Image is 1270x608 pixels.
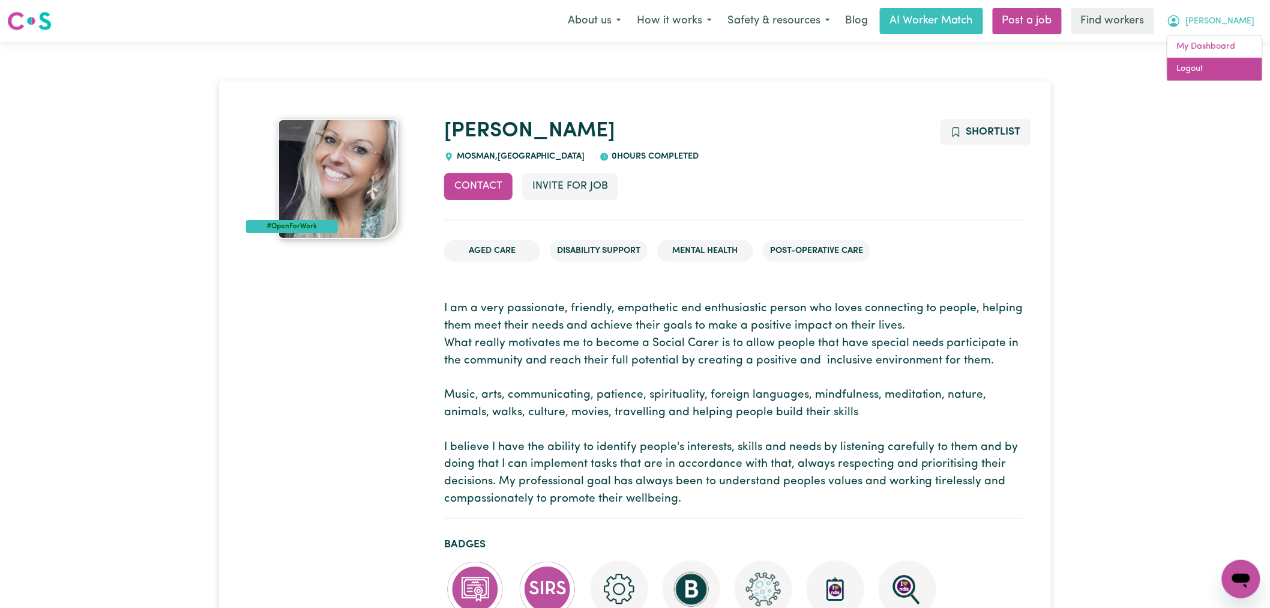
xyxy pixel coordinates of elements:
div: #OpenForWork [246,220,338,233]
h2: Badges [444,538,1024,551]
a: Logout [1167,58,1262,81]
a: Julia's profile picture'#OpenForWork [246,119,430,239]
button: Safety & resources [720,8,838,34]
button: My Account [1159,8,1263,34]
span: Shortlist [966,127,1021,137]
button: How it works [629,8,720,34]
a: My Dashboard [1167,35,1262,58]
img: Julia [278,119,398,239]
a: Careseekers logo [7,7,52,35]
button: Invite for Job [522,173,618,199]
a: Blog [838,8,875,34]
span: 0 hours completed [609,152,699,161]
li: Disability Support [550,240,648,263]
span: [PERSON_NAME] [1186,15,1255,28]
a: Find workers [1071,8,1154,34]
button: Contact [444,173,513,199]
button: Add to shortlist [940,119,1031,145]
img: Careseekers logo [7,10,52,32]
iframe: Button to launch messaging window [1222,560,1260,598]
a: Post a job [993,8,1062,34]
li: Aged Care [444,240,540,263]
li: Post-operative care [763,240,870,263]
p: I am a very passionate, friendly, empathetic end enthusiastic person who loves connecting to peop... [444,300,1024,508]
span: MOSMAN , [GEOGRAPHIC_DATA] [454,152,585,161]
div: My Account [1167,35,1263,81]
a: AI Worker Match [880,8,983,34]
a: [PERSON_NAME] [444,121,615,142]
button: About us [560,8,629,34]
li: Mental Health [657,240,753,263]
